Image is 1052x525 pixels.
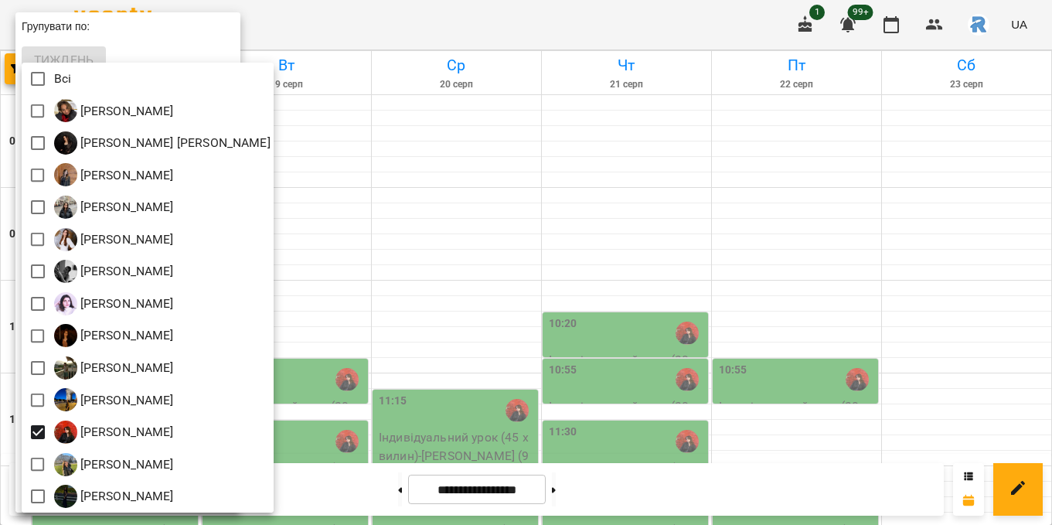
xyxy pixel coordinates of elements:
a: Ж [PERSON_NAME] [54,228,174,251]
a: Д [PERSON_NAME] [54,196,174,219]
div: Денисенко Анна Павлівна [54,196,174,219]
a: О [PERSON_NAME] [54,324,174,347]
div: Бондар Влада Сергіївна [54,99,174,122]
img: Ж [54,228,77,251]
a: Ш [PERSON_NAME] [54,453,174,476]
img: С [54,421,77,444]
p: Всі [54,70,71,88]
a: К [PERSON_NAME] [54,260,174,283]
a: Б [PERSON_NAME] [PERSON_NAME] [54,131,271,155]
img: Д [54,196,77,219]
img: Ш [54,453,77,476]
div: Желізняк Єлизавета Сергіївна [54,228,174,251]
a: Ш [PERSON_NAME] [54,485,174,508]
p: [PERSON_NAME] [77,391,174,410]
img: Г [54,163,77,186]
div: Ковальчук Юлія Олександрівна [54,292,174,315]
a: Г [PERSON_NAME] [54,163,174,186]
p: [PERSON_NAME] [77,230,174,249]
img: Б [54,99,77,122]
div: Кирилова Софія Сергіївна [54,260,174,283]
a: Р [PERSON_NAME] [54,356,174,380]
p: [PERSON_NAME] [77,295,174,313]
div: Шамайло Наталія Миколаївна [54,453,174,476]
div: Гаджієва Мельтем [54,163,174,186]
div: Романенко Карим Рустамович [54,356,174,380]
p: [PERSON_NAME] [77,166,174,185]
p: [PERSON_NAME] [77,326,174,345]
p: [PERSON_NAME] [77,198,174,216]
img: Б [54,131,77,155]
p: [PERSON_NAME] [77,102,174,121]
p: [PERSON_NAME] [77,359,174,377]
img: О [54,324,77,347]
img: К [54,292,77,315]
div: Сосніцька Вероніка Павлівна [54,421,174,444]
a: С [PERSON_NAME] [54,421,174,444]
a: К [PERSON_NAME] [54,292,174,315]
p: [PERSON_NAME] [77,262,174,281]
div: Шумило Юстина Остапівна [54,485,174,508]
div: Оліярчук Поліна Сергіївна [54,324,174,347]
img: С [54,388,77,411]
a: С [PERSON_NAME] [54,388,174,411]
div: Салань Юліанна Олегівна [54,388,174,411]
p: [PERSON_NAME] [77,487,174,506]
img: К [54,260,77,283]
img: Ш [54,485,77,508]
img: Р [54,356,77,380]
a: Б [PERSON_NAME] [54,99,174,122]
p: [PERSON_NAME] [77,455,174,474]
div: Білохвостова Анна Олександрівна [54,131,271,155]
p: [PERSON_NAME] [PERSON_NAME] [77,134,271,152]
p: [PERSON_NAME] [77,423,174,441]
